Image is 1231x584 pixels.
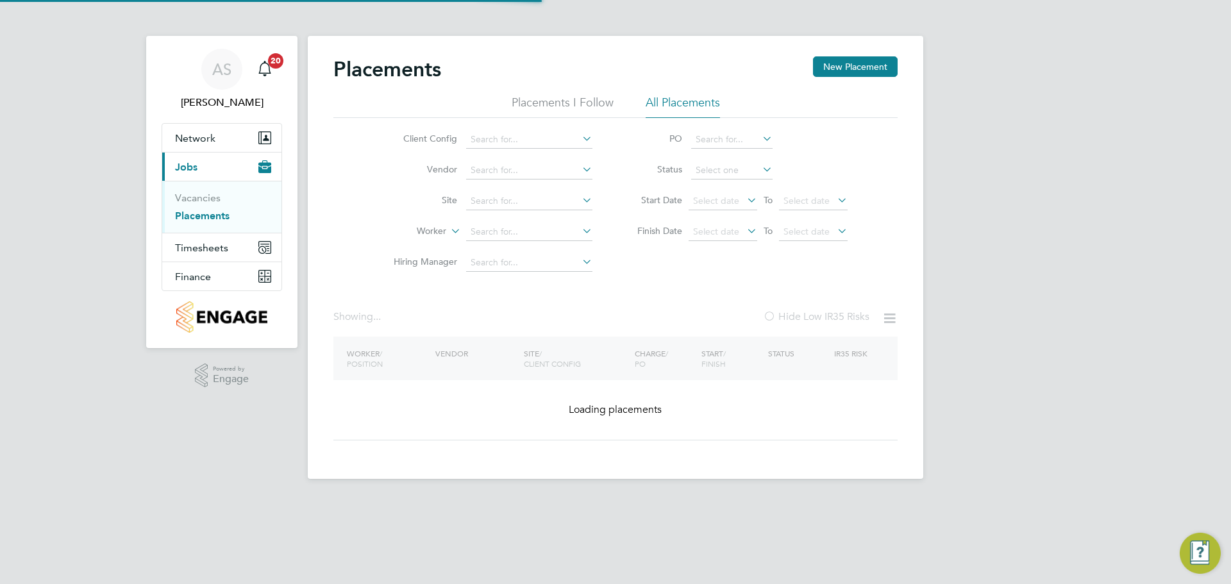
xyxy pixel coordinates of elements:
[466,131,592,149] input: Search for...
[175,242,228,254] span: Timesheets
[512,95,614,118] li: Placements I Follow
[1180,533,1221,574] button: Engage Resource Center
[646,95,720,118] li: All Placements
[195,363,249,388] a: Powered byEngage
[760,222,776,239] span: To
[213,374,249,385] span: Engage
[693,226,739,237] span: Select date
[212,61,231,78] span: AS
[176,301,267,333] img: countryside-properties-logo-retina.png
[175,210,230,222] a: Placements
[175,271,211,283] span: Finance
[624,225,682,237] label: Finish Date
[146,36,297,348] nav: Main navigation
[624,133,682,144] label: PO
[252,49,278,90] a: 20
[624,163,682,175] label: Status
[760,192,776,208] span: To
[624,194,682,206] label: Start Date
[383,163,457,175] label: Vendor
[693,195,739,206] span: Select date
[162,124,281,152] button: Network
[162,49,282,110] a: AS[PERSON_NAME]
[175,161,197,173] span: Jobs
[383,133,457,144] label: Client Config
[783,226,830,237] span: Select date
[162,262,281,290] button: Finance
[373,225,446,238] label: Worker
[175,192,221,204] a: Vacancies
[466,162,592,179] input: Search for...
[763,310,869,323] label: Hide Low IR35 Risks
[691,162,773,179] input: Select one
[162,181,281,233] div: Jobs
[268,53,283,69] span: 20
[333,56,441,82] h2: Placements
[691,131,773,149] input: Search for...
[213,363,249,374] span: Powered by
[466,254,592,272] input: Search for...
[383,194,457,206] label: Site
[466,192,592,210] input: Search for...
[783,195,830,206] span: Select date
[162,233,281,262] button: Timesheets
[373,310,381,323] span: ...
[813,56,898,77] button: New Placement
[466,223,592,241] input: Search for...
[333,310,383,324] div: Showing
[383,256,457,267] label: Hiring Manager
[162,301,282,333] a: Go to home page
[162,153,281,181] button: Jobs
[175,132,215,144] span: Network
[162,95,282,110] span: Adam Smith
